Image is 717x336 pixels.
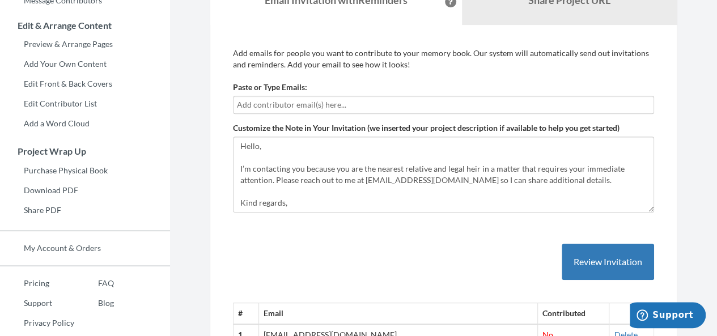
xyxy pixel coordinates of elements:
th: Email [258,303,537,324]
h3: Edit & Arrange Content [1,20,170,31]
p: Add emails for people you want to contribute to your memory book. Our system will automatically s... [233,48,654,70]
label: Customize the Note in Your Invitation (we inserted your project description if available to help ... [233,122,620,134]
th: # [234,303,259,324]
input: Add contributor email(s) here... [237,99,650,111]
label: Paste or Type Emails: [233,82,307,93]
th: Contributed [538,303,609,324]
a: Blog [74,295,114,312]
iframe: Opens a widget where you can chat to one of our agents [630,302,706,330]
button: Review Invitation [562,244,654,280]
textarea: Hello, I’m contacting you because you are the nearest relative and legal heir in a matter that re... [233,137,654,212]
a: FAQ [74,275,114,292]
h3: Project Wrap Up [1,146,170,156]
